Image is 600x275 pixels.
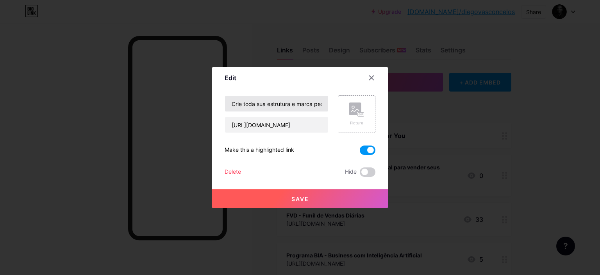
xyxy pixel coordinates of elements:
div: Picture [349,120,364,126]
button: Save [212,189,388,208]
input: Title [225,96,328,111]
span: Hide [345,167,357,177]
input: URL [225,117,328,133]
span: Save [291,196,309,202]
div: Edit [225,73,236,83]
div: Make this a highlighted link [225,146,294,155]
div: Delete [225,167,241,177]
